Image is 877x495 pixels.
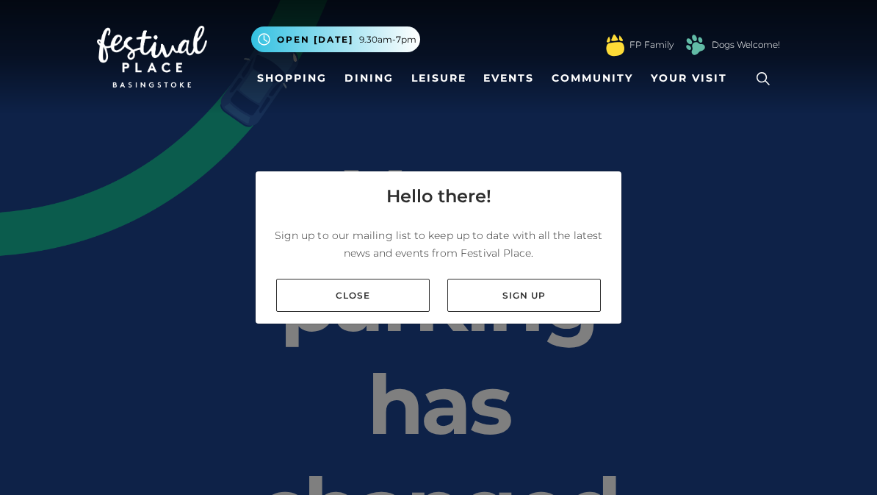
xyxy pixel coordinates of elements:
a: Dining [339,65,400,92]
a: Your Visit [645,65,740,92]
img: Festival Place Logo [97,26,207,88]
span: Open [DATE] [277,33,353,46]
p: Sign up to our mailing list to keep up to date with all the latest news and events from Festival ... [267,227,610,262]
a: Shopping [251,65,333,92]
span: 9.30am-7pm [359,33,416,46]
a: FP Family [629,38,674,51]
a: Sign up [447,279,601,312]
a: Events [477,65,540,92]
a: Dogs Welcome! [712,38,780,51]
button: Open [DATE] 9.30am-7pm [251,26,420,52]
span: Your Visit [651,71,727,86]
a: Close [276,279,430,312]
a: Community [546,65,639,92]
a: Leisure [405,65,472,92]
h4: Hello there! [386,183,491,210]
